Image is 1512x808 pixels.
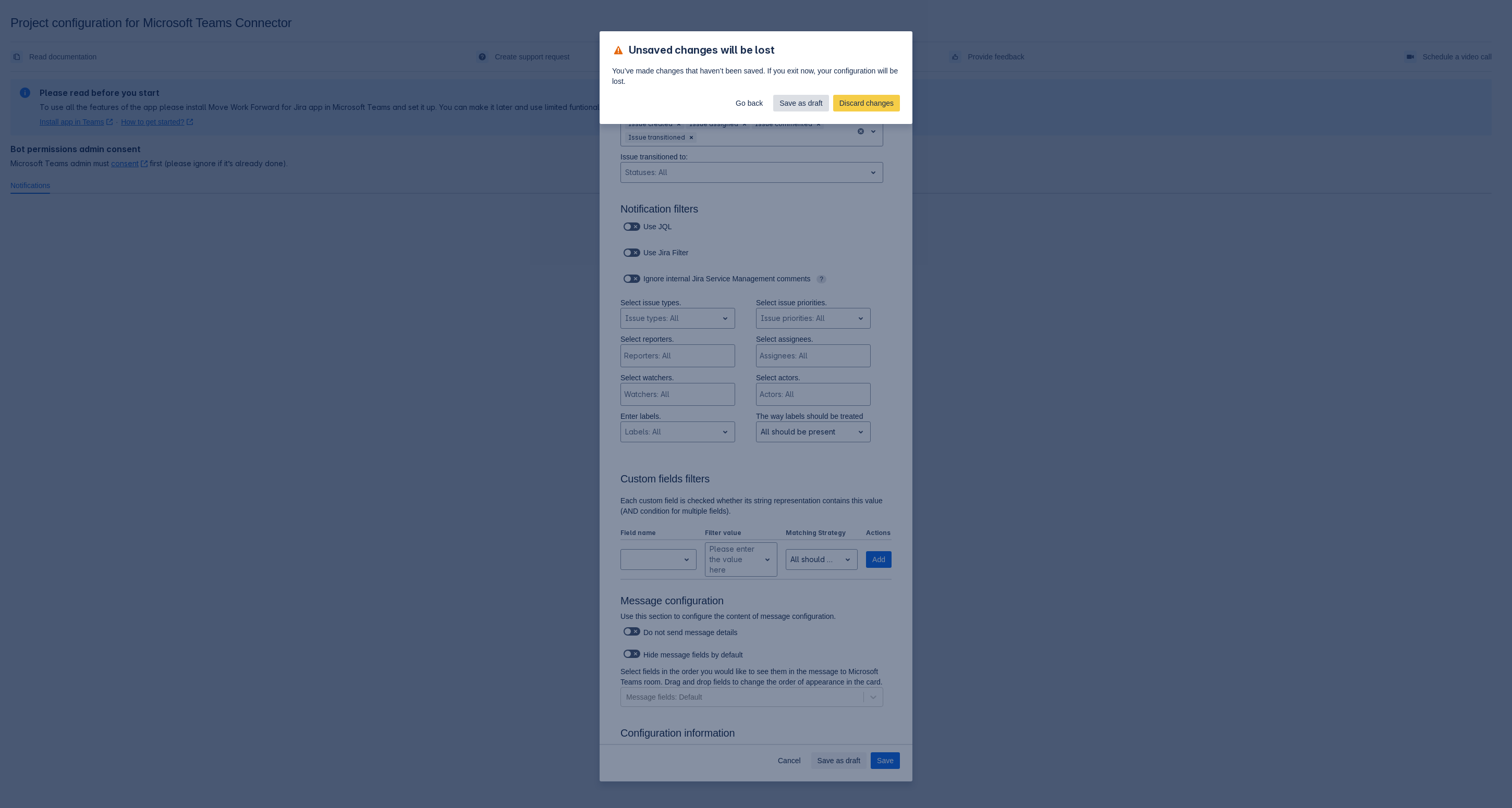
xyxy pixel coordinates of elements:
[600,65,912,88] div: You’ve made changes that haven’t been saved. If you exit now, your configuration will be lost.
[833,95,900,111] button: Discard changes
[779,95,823,111] span: Save as draft
[839,95,894,111] span: Discard changes
[612,44,625,56] span: warning
[736,95,763,111] span: Go back
[773,95,829,111] button: Save as draft
[629,44,774,57] span: Unsaved changes will be lost
[729,95,769,111] button: Go back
